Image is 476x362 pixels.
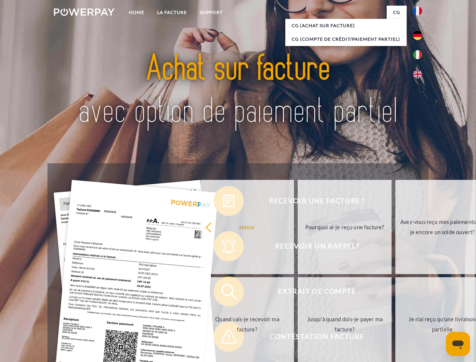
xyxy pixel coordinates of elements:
div: retour [205,222,290,232]
a: CG [387,6,407,19]
a: Home [122,6,151,19]
div: Jusqu'à quand dois-je payer ma facture? [302,314,387,334]
iframe: Bouton de lancement de la fenêtre de messagerie [446,332,470,356]
a: Support [193,6,229,19]
img: de [413,31,422,40]
img: logo-powerpay-white.svg [54,8,115,16]
img: en [413,70,422,79]
a: CG (achat sur facture) [285,19,407,32]
div: Pourquoi ai-je reçu une facture? [302,222,387,232]
a: LA FACTURE [151,6,193,19]
img: it [413,50,422,59]
img: title-powerpay_fr.svg [72,36,404,144]
a: CG (Compte de crédit/paiement partiel) [285,32,407,46]
div: Quand vais-je recevoir ma facture? [205,314,290,334]
img: fr [413,6,422,15]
